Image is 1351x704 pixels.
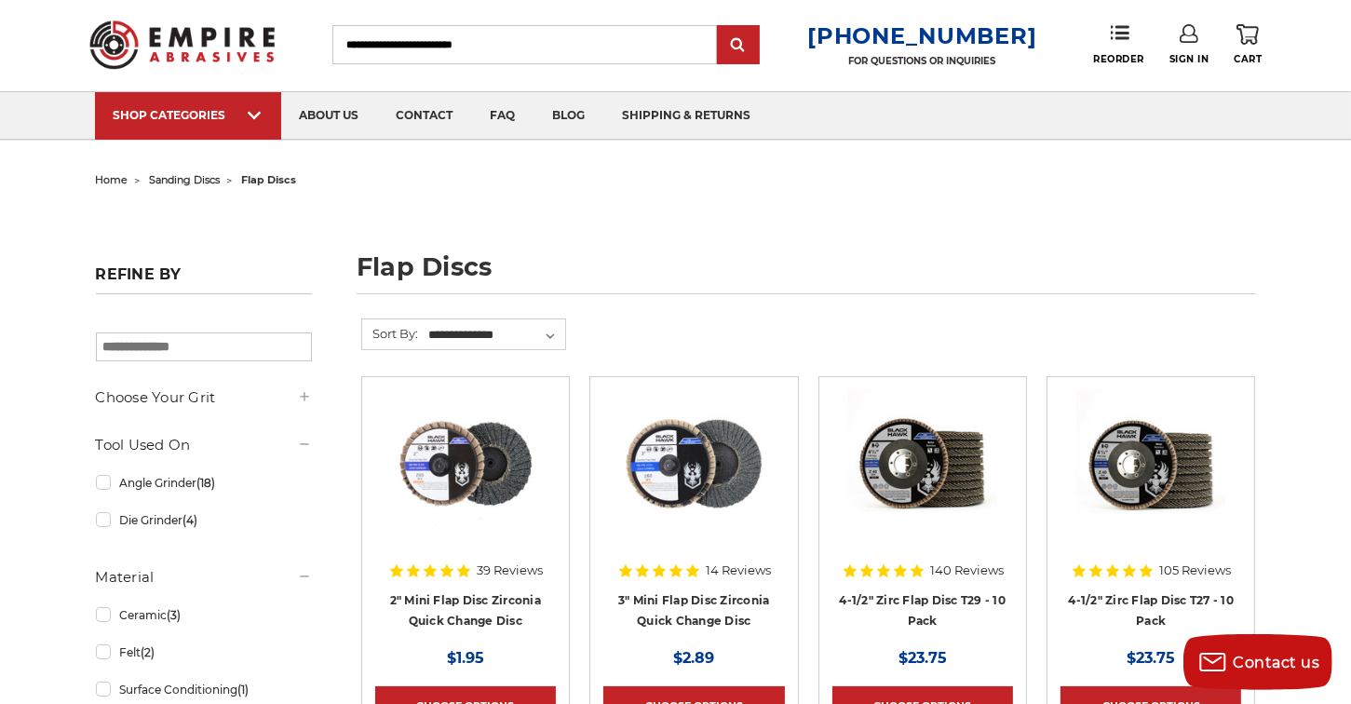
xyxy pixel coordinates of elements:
a: Black Hawk Abrasives 2-inch Zirconia Flap Disc with 60 Grit Zirconia for Smooth Finishing [375,390,556,571]
span: (3) [167,608,181,622]
a: about us [281,92,378,140]
span: Contact us [1234,654,1320,671]
a: Cart [1234,24,1262,65]
h5: Tool Used On [96,434,312,456]
a: sanding discs [150,173,221,186]
span: 14 Reviews [706,564,771,576]
span: $23.75 [1127,649,1175,667]
a: blog [534,92,604,140]
img: Empire Abrasives [89,8,276,81]
span: Reorder [1093,53,1144,65]
h5: Refine by [96,265,312,294]
img: Black Hawk 4-1/2" x 7/8" Flap Disc Type 27 - 10 Pack [1076,390,1225,539]
span: $23.75 [898,649,947,667]
span: Cart [1234,53,1262,65]
span: Sign In [1169,53,1209,65]
a: 2" Mini Flap Disc Zirconia Quick Change Disc [390,593,542,629]
a: 4-1/2" Zirc Flap Disc T27 - 10 Pack [1068,593,1234,629]
span: 140 Reviews [930,564,1004,576]
a: home [96,173,128,186]
a: Die Grinder [96,504,312,536]
a: faq [472,92,534,140]
span: (18) [196,476,215,490]
button: Contact us [1183,634,1332,690]
img: Black Hawk Abrasives 2-inch Zirconia Flap Disc with 60 Grit Zirconia for Smooth Finishing [391,390,540,539]
span: (1) [237,683,249,697]
a: Ceramic [96,599,312,631]
input: Submit [720,27,757,64]
select: Sort By: [426,321,565,349]
span: 105 Reviews [1159,564,1231,576]
a: shipping & returns [604,92,770,140]
img: 4.5" Black Hawk Zirconia Flap Disc 10 Pack [848,390,997,539]
h5: Choose Your Grit [96,386,312,409]
a: Angle Grinder [96,467,312,499]
a: Reorder [1093,24,1144,64]
span: 39 Reviews [477,564,543,576]
span: (2) [141,645,155,659]
p: FOR QUESTIONS OR INQUIRIES [807,55,1036,67]
a: 4-1/2" Zirc Flap Disc T29 - 10 Pack [840,593,1006,629]
a: Black Hawk 4-1/2" x 7/8" Flap Disc Type 27 - 10 Pack [1061,390,1241,571]
a: [PHONE_NUMBER] [807,22,1036,49]
span: (4) [182,513,197,527]
span: $1.95 [447,649,484,667]
h5: Material [96,566,312,589]
div: SHOP CATEGORIES [114,108,263,122]
label: Sort By: [362,319,418,347]
a: contact [378,92,472,140]
a: BHA 3" Quick Change 60 Grit Flap Disc for Fine Grinding and Finishing [603,390,784,571]
a: 3" Mini Flap Disc Zirconia Quick Change Disc [618,593,770,629]
span: flap discs [242,173,297,186]
span: $2.89 [673,649,714,667]
img: BHA 3" Quick Change 60 Grit Flap Disc for Fine Grinding and Finishing [619,390,768,539]
h1: flap discs [357,254,1256,294]
a: Felt [96,636,312,669]
a: 4.5" Black Hawk Zirconia Flap Disc 10 Pack [832,390,1013,571]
